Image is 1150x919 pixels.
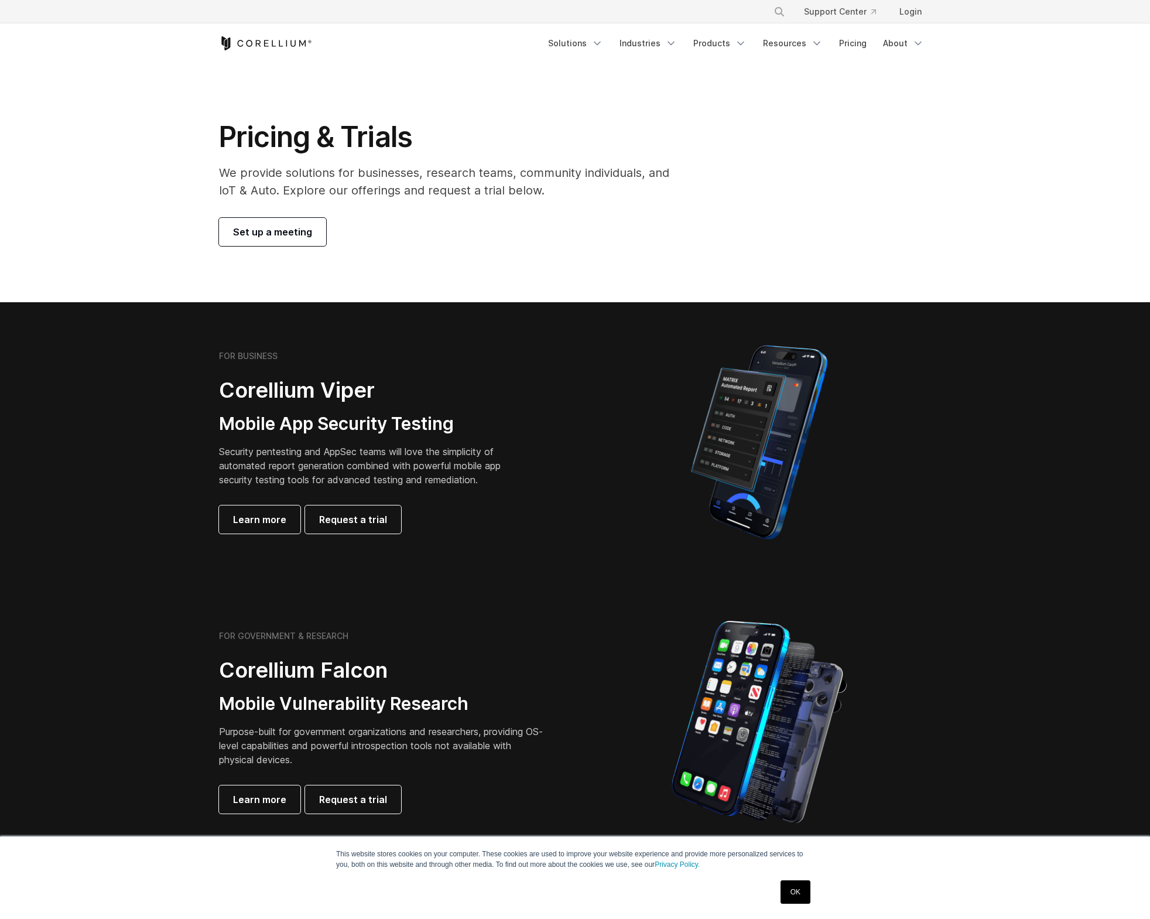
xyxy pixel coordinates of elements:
[219,413,519,435] h3: Mobile App Security Testing
[219,445,519,487] p: Security pentesting and AppSec teams will love the simplicity of automated report generation comb...
[795,1,885,22] a: Support Center
[219,505,300,534] a: Learn more
[541,33,931,54] div: Navigation Menu
[671,340,847,545] img: Corellium MATRIX automated report on iPhone showing app vulnerability test results across securit...
[890,1,931,22] a: Login
[612,33,684,54] a: Industries
[319,513,387,527] span: Request a trial
[233,513,286,527] span: Learn more
[876,33,931,54] a: About
[769,1,790,22] button: Search
[781,880,810,904] a: OK
[219,164,686,199] p: We provide solutions for businesses, research teams, community individuals, and IoT & Auto. Explo...
[336,849,814,870] p: This website stores cookies on your computer. These cookies are used to improve your website expe...
[305,505,401,534] a: Request a trial
[219,36,312,50] a: Corellium Home
[655,860,700,869] a: Privacy Policy.
[219,119,686,155] h1: Pricing & Trials
[219,377,519,404] h2: Corellium Viper
[305,785,401,814] a: Request a trial
[219,631,348,641] h6: FOR GOVERNMENT & RESEARCH
[219,218,326,246] a: Set up a meeting
[219,351,278,361] h6: FOR BUSINESS
[759,1,931,22] div: Navigation Menu
[219,657,547,684] h2: Corellium Falcon
[541,33,610,54] a: Solutions
[686,33,754,54] a: Products
[233,225,312,239] span: Set up a meeting
[671,620,847,825] img: iPhone model separated into the mechanics used to build the physical device.
[756,33,830,54] a: Resources
[319,792,387,807] span: Request a trial
[219,725,547,767] p: Purpose-built for government organizations and researchers, providing OS-level capabilities and p...
[219,693,547,715] h3: Mobile Vulnerability Research
[233,792,286,807] span: Learn more
[219,785,300,814] a: Learn more
[832,33,874,54] a: Pricing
